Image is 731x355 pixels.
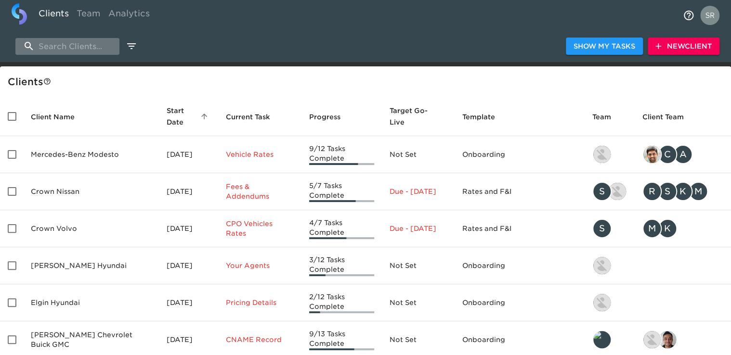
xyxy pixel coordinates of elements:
[643,146,661,163] img: sandeep@simplemnt.com
[301,247,382,284] td: 3/12 Tasks Complete
[592,111,624,123] span: Team
[655,40,712,52] span: New Client
[642,111,696,123] span: Client Team
[677,4,700,27] button: notifications
[642,182,723,201] div: rrobins@crowncars.com, sparent@crowncars.com, kwilson@crowncars.com, mcooley@crowncars.com
[592,293,627,312] div: kevin.lo@roadster.com
[301,173,382,210] td: 5/7 Tasks Complete
[159,284,218,321] td: [DATE]
[454,136,585,173] td: Onboarding
[23,284,159,321] td: Elgin Hyundai
[226,111,270,123] span: This is the next Task in this Hub that should be completed
[658,182,677,201] div: S
[673,145,692,164] div: A
[592,182,612,201] div: S
[226,150,294,159] p: Vehicle Rates
[43,77,51,85] svg: This is a list of all of your clients and clients shared with you
[592,182,627,201] div: savannah@roadster.com, austin@roadster.com
[673,182,692,201] div: K
[226,219,294,238] p: CPO Vehicles Rates
[226,298,294,307] p: Pricing Details
[454,284,585,321] td: Onboarding
[382,247,455,284] td: Not Set
[226,182,294,201] p: Fees & Addendums
[226,111,283,123] span: Current Task
[167,105,210,128] span: Start Date
[382,136,455,173] td: Not Set
[454,173,585,210] td: Rates and F&I
[593,257,611,274] img: kevin.lo@roadster.com
[23,136,159,173] td: Mercedes-Benz Modesto
[159,136,218,173] td: [DATE]
[658,219,677,238] div: K
[642,330,723,349] div: nikko.foster@roadster.com, sai@simplemnt.com
[309,111,353,123] span: Progress
[23,210,159,247] td: Crown Volvo
[454,247,585,284] td: Onboarding
[23,247,159,284] td: [PERSON_NAME] Hyundai
[159,210,218,247] td: [DATE]
[700,6,719,25] img: Profile
[390,105,434,128] span: Calculated based on the start date and the duration of all Tasks contained in this Hub.
[658,145,677,164] div: C
[593,146,611,163] img: kevin.lo@roadster.com
[593,331,611,348] img: leland@roadster.com
[642,182,662,201] div: R
[592,256,627,275] div: kevin.lo@roadster.com
[592,219,627,238] div: savannah@roadster.com
[454,210,585,247] td: Rates and F&I
[592,145,627,164] div: kevin.lo@roadster.com
[689,182,708,201] div: M
[609,183,626,200] img: austin@roadster.com
[123,38,140,54] button: edit
[566,38,643,55] button: Show My Tasks
[643,331,661,348] img: nikko.foster@roadster.com
[23,173,159,210] td: Crown Nissan
[8,74,727,89] div: Client s
[226,335,294,344] p: CNAME Record
[642,145,723,164] div: sandeep@simplemnt.com, clayton.mandel@roadster.com, angelique.nurse@roadster.com
[390,187,447,196] p: Due - [DATE]
[31,111,87,123] span: Client Name
[648,38,719,55] button: NewClient
[382,284,455,321] td: Not Set
[462,111,507,123] span: Template
[12,3,27,25] img: logo
[301,210,382,247] td: 4/7 Tasks Complete
[35,3,73,27] a: Clients
[159,173,218,210] td: [DATE]
[15,38,119,55] input: search
[301,284,382,321] td: 2/12 Tasks Complete
[390,224,447,233] p: Due - [DATE]
[73,3,104,27] a: Team
[301,136,382,173] td: 9/12 Tasks Complete
[574,40,635,52] span: Show My Tasks
[104,3,154,27] a: Analytics
[390,105,447,128] span: Target Go-Live
[642,219,662,238] div: M
[592,219,612,238] div: S
[659,331,676,348] img: sai@simplemnt.com
[159,247,218,284] td: [DATE]
[642,219,723,238] div: mcooley@crowncars.com, kwilson@crowncars.com
[226,261,294,270] p: Your Agents
[592,330,627,349] div: leland@roadster.com
[593,294,611,311] img: kevin.lo@roadster.com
